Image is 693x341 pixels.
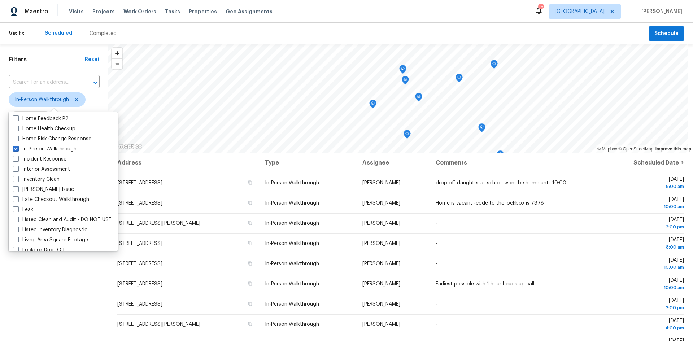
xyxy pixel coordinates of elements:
[362,180,400,185] span: [PERSON_NAME]
[265,180,319,185] span: In-Person Walkthrough
[555,8,605,15] span: [GEOGRAPHIC_DATA]
[597,147,617,152] a: Mapbox
[436,180,566,185] span: drop off daughter at school wont be home until 10:00
[9,56,85,63] h1: Filters
[85,56,100,63] div: Reset
[655,147,691,152] a: Improve this map
[247,240,253,246] button: Copy Address
[112,48,122,58] span: Zoom in
[362,261,400,266] span: [PERSON_NAME]
[606,183,684,190] div: 8:00 am
[13,115,69,122] label: Home Feedback P2
[265,322,319,327] span: In-Person Walkthrough
[606,223,684,231] div: 2:00 pm
[117,153,259,173] th: Address
[13,186,74,193] label: [PERSON_NAME] Issue
[436,241,437,246] span: -
[265,302,319,307] span: In-Person Walkthrough
[110,142,142,150] a: Mapbox homepage
[606,244,684,251] div: 8:00 am
[436,302,437,307] span: -
[265,221,319,226] span: In-Person Walkthrough
[606,298,684,311] span: [DATE]
[13,246,65,254] label: Lockbox Drop Off
[491,60,498,71] div: Map marker
[402,76,409,87] div: Map marker
[117,221,200,226] span: [STREET_ADDRESS][PERSON_NAME]
[112,59,122,69] span: Zoom out
[189,8,217,15] span: Properties
[247,280,253,287] button: Copy Address
[606,278,684,291] span: [DATE]
[606,284,684,291] div: 10:00 am
[606,197,684,210] span: [DATE]
[654,29,679,38] span: Schedule
[247,321,253,327] button: Copy Address
[415,93,422,104] div: Map marker
[600,153,684,173] th: Scheduled Date ↑
[362,322,400,327] span: [PERSON_NAME]
[606,177,684,190] span: [DATE]
[436,261,437,266] span: -
[265,241,319,246] span: In-Person Walkthrough
[9,26,25,41] span: Visits
[117,261,162,266] span: [STREET_ADDRESS]
[123,8,156,15] span: Work Orders
[606,304,684,311] div: 2:00 pm
[117,180,162,185] span: [STREET_ADDRESS]
[362,281,400,287] span: [PERSON_NAME]
[265,281,319,287] span: In-Person Walkthrough
[247,260,253,267] button: Copy Address
[13,236,88,244] label: Living Area Square Footage
[649,26,684,41] button: Schedule
[15,96,69,103] span: In-Person Walkthrough
[165,9,180,14] span: Tasks
[606,264,684,271] div: 10:00 am
[638,8,682,15] span: [PERSON_NAME]
[259,153,357,173] th: Type
[9,77,79,88] input: Search for an address...
[357,153,430,173] th: Assignee
[606,318,684,332] span: [DATE]
[606,324,684,332] div: 4:00 pm
[13,135,91,143] label: Home Risk Change Response
[606,258,684,271] span: [DATE]
[117,302,162,307] span: [STREET_ADDRESS]
[13,125,75,132] label: Home Health Checkup
[436,281,534,287] span: Earliest possible with 1 hour heads up call
[117,201,162,206] span: [STREET_ADDRESS]
[117,322,200,327] span: [STREET_ADDRESS][PERSON_NAME]
[226,8,273,15] span: Geo Assignments
[45,30,72,37] div: Scheduled
[13,206,33,213] label: Leak
[265,261,319,266] span: In-Person Walkthrough
[606,217,684,231] span: [DATE]
[618,147,653,152] a: OpenStreetMap
[13,196,89,203] label: Late Checkout Walkthrough
[69,8,84,15] span: Visits
[247,179,253,186] button: Copy Address
[247,301,253,307] button: Copy Address
[13,176,60,183] label: Inventory Clean
[436,322,437,327] span: -
[90,30,117,37] div: Completed
[13,216,111,223] label: Listed Clean and Audit - DO NOT USE
[456,74,463,85] div: Map marker
[13,166,70,173] label: Interior Assessment
[362,302,400,307] span: [PERSON_NAME]
[362,201,400,206] span: [PERSON_NAME]
[117,281,162,287] span: [STREET_ADDRESS]
[362,241,400,246] span: [PERSON_NAME]
[92,8,115,15] span: Projects
[436,221,437,226] span: -
[108,44,688,153] canvas: Map
[478,123,485,135] div: Map marker
[90,78,100,88] button: Open
[247,200,253,206] button: Copy Address
[13,145,77,153] label: In-Person Walkthrough
[436,201,544,206] span: Home is vacant -code to the lockbox is 7878
[606,203,684,210] div: 10:00 am
[606,237,684,251] span: [DATE]
[13,226,87,233] label: Listed Inventory Diagnostic
[538,4,543,12] div: 29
